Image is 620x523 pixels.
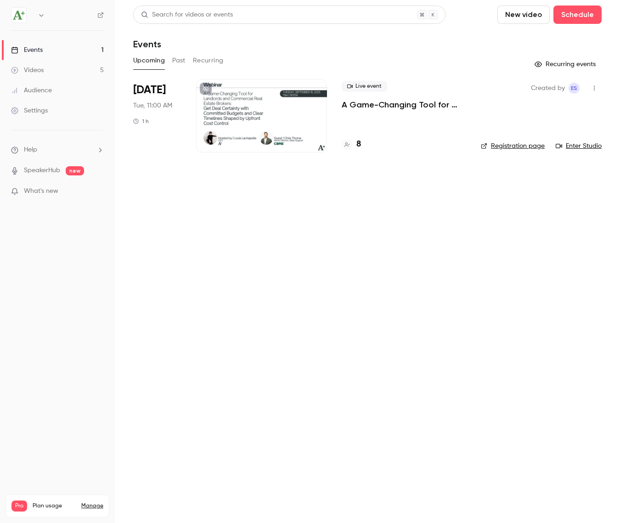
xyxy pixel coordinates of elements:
span: Live event [342,81,387,92]
button: Schedule [553,6,602,24]
div: Videos [11,66,44,75]
a: Manage [81,502,103,510]
a: A Game-Changing Tool for Landlords and Commercial Real Estate Brokers: Get Deal Certainty with Co... [342,99,466,110]
button: Upcoming [133,53,165,68]
iframe: Noticeable Trigger [93,187,104,196]
a: 8 [342,138,361,151]
div: Sep 16 Tue, 11:00 AM (America/Toronto) [133,79,181,152]
h1: Events [133,39,161,50]
span: ES [571,83,577,94]
div: 1 h [133,118,149,125]
div: Search for videos or events [141,10,233,20]
span: Help [24,145,37,155]
span: Plan usage [33,502,76,510]
div: Events [11,45,43,55]
a: Registration page [481,141,545,151]
button: Past [172,53,186,68]
span: Tue, 11:00 AM [133,101,172,110]
div: Settings [11,106,48,115]
span: Pro [11,501,27,512]
a: SpeakerHub [24,166,60,175]
h4: 8 [356,138,361,151]
span: Emmanuelle Sera [569,83,580,94]
button: New video [497,6,550,24]
a: Enter Studio [556,141,602,151]
span: Created by [531,83,565,94]
button: Recurring [193,53,224,68]
button: Recurring events [530,57,602,72]
span: [DATE] [133,83,166,97]
span: new [66,166,84,175]
div: Audience [11,86,52,95]
span: What's new [24,186,58,196]
li: help-dropdown-opener [11,145,104,155]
